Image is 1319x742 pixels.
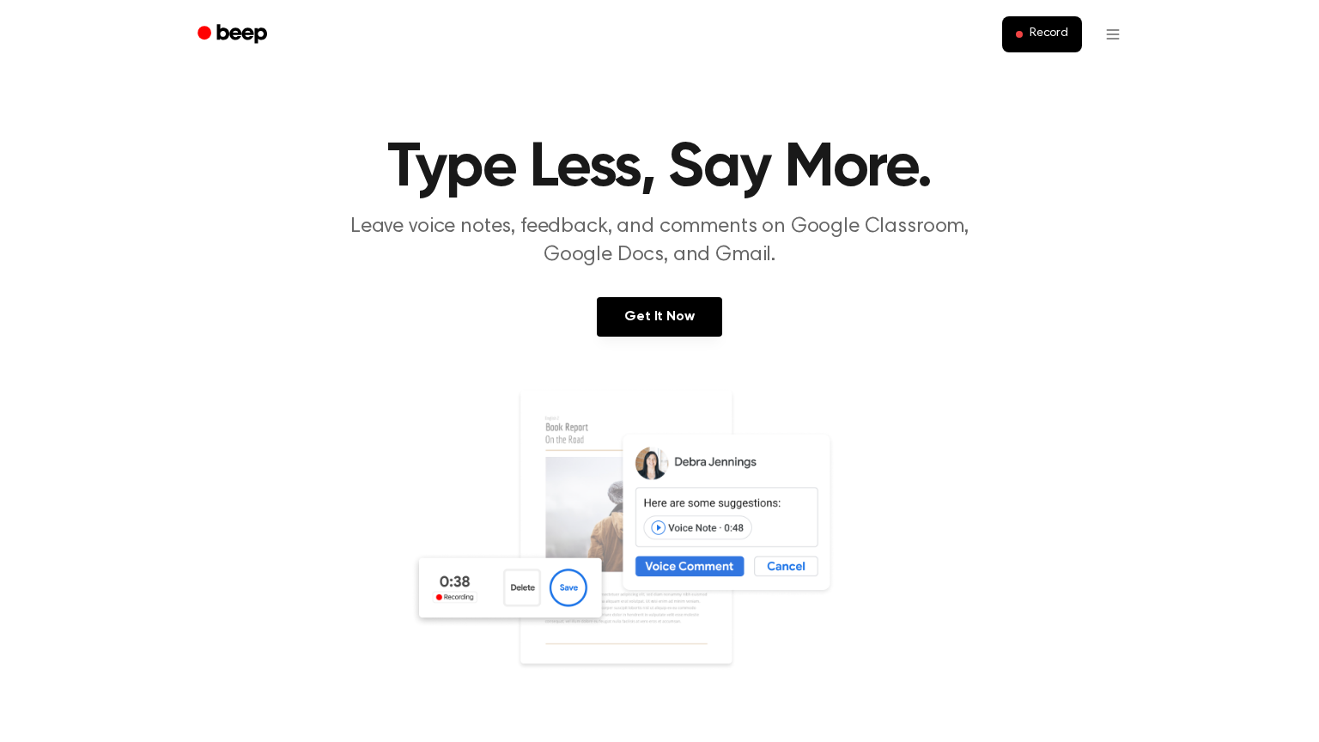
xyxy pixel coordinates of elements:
[410,388,909,718] img: Voice Comments on Docs and Recording Widget
[185,18,283,52] a: Beep
[1030,27,1068,42] span: Record
[1002,16,1082,52] button: Record
[597,297,721,337] a: Get It Now
[330,213,989,270] p: Leave voice notes, feedback, and comments on Google Classroom, Google Docs, and Gmail.
[220,137,1099,199] h1: Type Less, Say More.
[1092,14,1134,55] button: Open menu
